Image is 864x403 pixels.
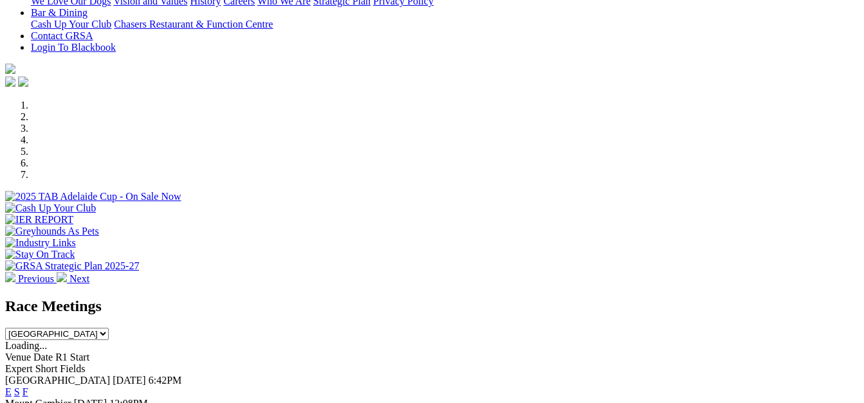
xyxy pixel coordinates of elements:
span: Expert [5,363,33,374]
span: Previous [18,273,54,284]
span: Short [35,363,58,374]
span: [DATE] [113,375,146,386]
img: 2025 TAB Adelaide Cup - On Sale Now [5,191,181,202]
span: Fields [60,363,85,374]
span: Date [33,352,53,363]
a: S [14,386,20,397]
img: facebook.svg [5,76,15,87]
a: Login To Blackbook [31,42,116,53]
span: R1 Start [55,352,89,363]
span: Next [69,273,89,284]
img: Stay On Track [5,249,75,260]
img: Cash Up Your Club [5,202,96,214]
img: chevron-right-pager-white.svg [57,272,67,282]
div: Bar & Dining [31,19,859,30]
a: Contact GRSA [31,30,93,41]
span: [GEOGRAPHIC_DATA] [5,375,110,386]
img: chevron-left-pager-white.svg [5,272,15,282]
span: Venue [5,352,31,363]
span: Loading... [5,340,47,351]
img: twitter.svg [18,76,28,87]
a: Next [57,273,89,284]
a: Previous [5,273,57,284]
a: Chasers Restaurant & Function Centre [114,19,273,30]
a: E [5,386,12,397]
img: logo-grsa-white.png [5,64,15,74]
a: Bar & Dining [31,7,87,18]
a: Cash Up Your Club [31,19,111,30]
a: F [23,386,28,397]
img: Industry Links [5,237,76,249]
img: Greyhounds As Pets [5,226,99,237]
img: GRSA Strategic Plan 2025-27 [5,260,139,272]
h2: Race Meetings [5,298,859,315]
img: IER REPORT [5,214,73,226]
span: 6:42PM [149,375,182,386]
